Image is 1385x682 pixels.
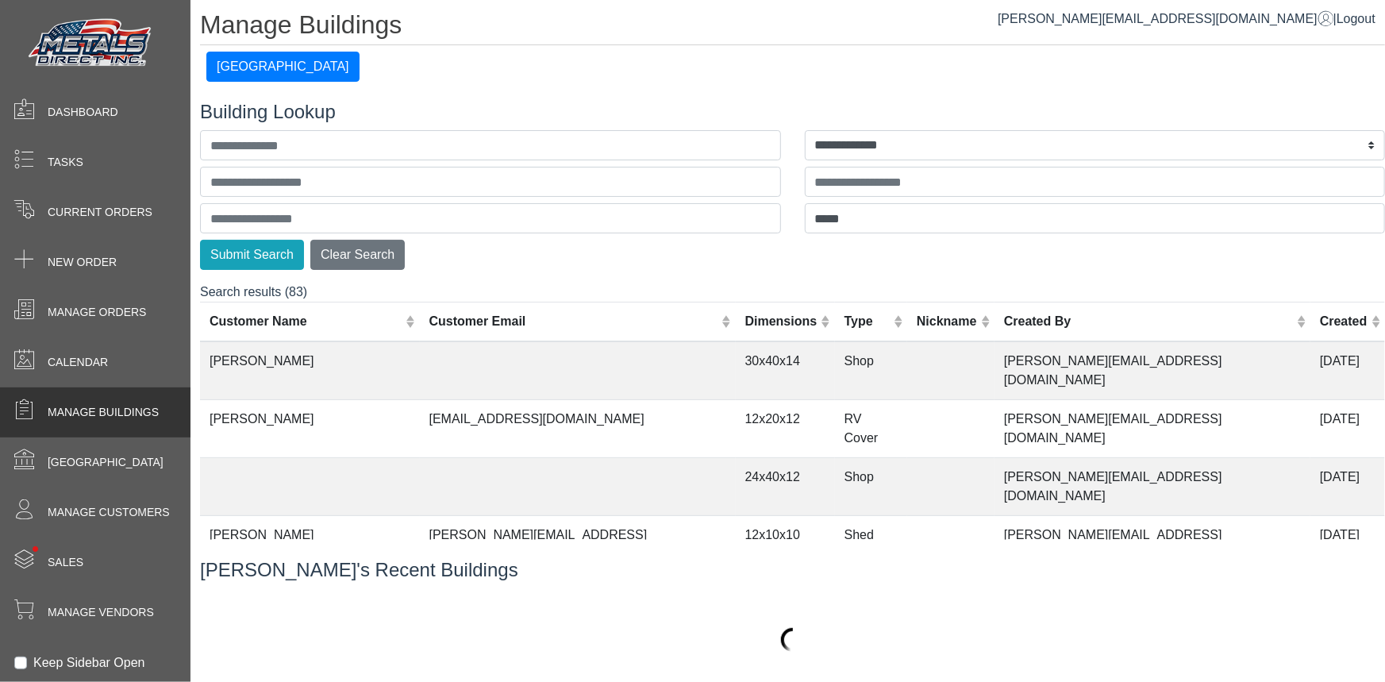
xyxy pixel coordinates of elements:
td: [PERSON_NAME][EMAIL_ADDRESS][DOMAIN_NAME] [995,458,1310,516]
button: Submit Search [200,240,304,270]
div: Dimensions [745,312,818,331]
td: 24x40x12 [736,458,835,516]
td: [PERSON_NAME][EMAIL_ADDRESS][DOMAIN_NAME] [420,516,736,574]
a: [GEOGRAPHIC_DATA] [206,60,360,73]
div: | [998,10,1375,29]
span: Manage Orders [48,304,146,321]
button: [GEOGRAPHIC_DATA] [206,52,360,82]
div: Created [1320,312,1368,331]
td: RV Cover [835,400,907,458]
div: Created By [1004,312,1293,331]
td: Shop [835,341,907,400]
span: New Order [48,254,117,271]
button: Clear Search [310,240,405,270]
div: Nickname [917,312,977,331]
td: [PERSON_NAME] [200,400,420,458]
div: Customer Email [429,312,718,331]
h4: Building Lookup [200,101,1385,124]
td: 12x20x12 [736,400,835,458]
td: Shop [835,458,907,516]
span: Dashboard [48,104,118,121]
td: [PERSON_NAME][EMAIL_ADDRESS][DOMAIN_NAME] [995,516,1310,574]
img: Metals Direct Inc Logo [24,14,159,73]
span: Calendar [48,354,108,371]
td: [PERSON_NAME][EMAIL_ADDRESS][DOMAIN_NAME] [995,341,1310,400]
td: [PERSON_NAME] [200,341,420,400]
h1: Manage Buildings [200,10,1385,45]
div: Customer Name [210,312,402,331]
td: [DATE] [1310,341,1385,400]
a: [PERSON_NAME][EMAIL_ADDRESS][DOMAIN_NAME] [998,12,1333,25]
span: [GEOGRAPHIC_DATA] [48,454,164,471]
span: • [15,523,56,575]
div: Type [844,312,890,331]
label: Keep Sidebar Open [33,653,145,672]
span: Logout [1337,12,1375,25]
td: [EMAIL_ADDRESS][DOMAIN_NAME] [420,400,736,458]
td: [DATE] [1310,400,1385,458]
span: Sales [48,554,83,571]
td: [DATE] [1310,458,1385,516]
div: Search results (83) [200,283,1385,540]
span: Tasks [48,154,83,171]
td: 30x40x14 [736,341,835,400]
span: Manage Customers [48,504,170,521]
span: Manage Buildings [48,404,159,421]
td: 12x10x10 [736,516,835,574]
h4: [PERSON_NAME]'s Recent Buildings [200,559,1385,582]
td: [DATE] [1310,516,1385,574]
span: Current Orders [48,204,152,221]
span: Manage Vendors [48,604,154,621]
td: [PERSON_NAME] [200,516,420,574]
td: Shed [835,516,907,574]
td: [PERSON_NAME][EMAIL_ADDRESS][DOMAIN_NAME] [995,400,1310,458]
